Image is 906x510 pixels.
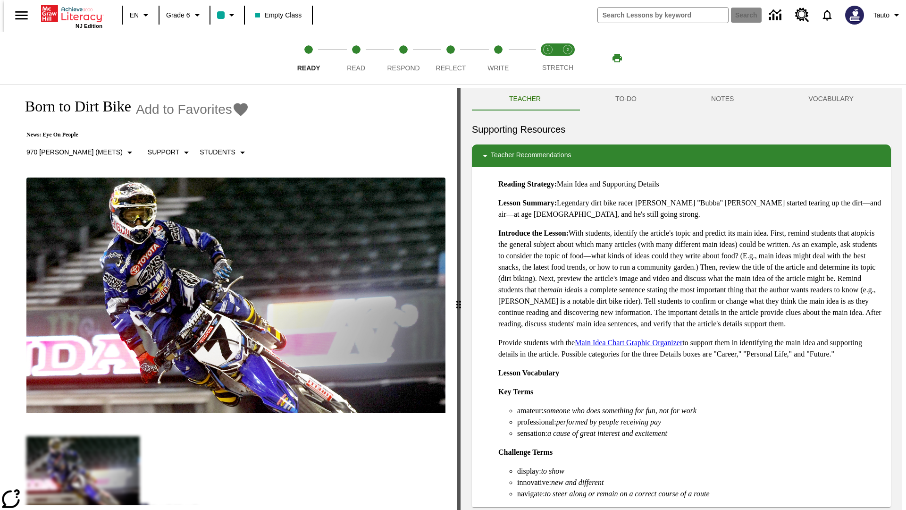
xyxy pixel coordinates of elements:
text: 1 [546,47,549,52]
p: Teacher Recommendations [491,150,571,161]
li: display: [517,466,883,477]
div: Instructional Panel Tabs [472,88,891,110]
button: Select Lexile, 970 Lexile (Meets) [23,144,139,161]
button: Scaffolds, Support [144,144,196,161]
h1: Born to Dirt Bike [15,98,131,115]
em: a cause of great interest and excitement [547,429,667,437]
p: Main Idea and Supporting Details [498,178,883,190]
button: Print [602,50,632,67]
p: Support [148,147,179,157]
em: to steer along or remain on a correct course of a route [545,490,710,498]
button: Profile/Settings [870,7,906,24]
li: innovative: [517,477,883,488]
button: Select Student [196,144,252,161]
span: Add to Favorites [136,102,232,117]
span: Ready [297,64,320,72]
strong: Lesson Summary: [498,199,557,207]
p: News: Eye On People [15,131,252,138]
div: activity [461,88,902,510]
li: navigate: [517,488,883,500]
span: NJ Edition [75,23,102,29]
a: Main Idea Chart Graphic Organizer [575,339,682,347]
button: Select a new avatar [839,3,870,27]
span: Tauto [873,10,889,20]
div: reading [4,88,457,505]
button: Grade: Grade 6, Select a grade [162,7,207,24]
p: 970 [PERSON_NAME] (Meets) [26,147,123,157]
span: Respond [387,64,419,72]
em: topic [855,229,870,237]
span: Read [347,64,365,72]
text: 2 [566,47,569,52]
strong: Reading Strategy: [498,180,557,188]
button: Read step 2 of 5 [328,32,383,84]
a: Notifications [815,3,839,27]
h6: Supporting Resources [472,122,891,137]
button: NOTES [674,88,771,110]
li: professional: [517,416,883,428]
button: TO-DO [578,88,674,110]
div: Home [41,3,102,29]
img: Motocross racer James Stewart flies through the air on his dirt bike. [26,178,445,414]
strong: Challenge Terms [498,448,553,456]
button: Open side menu [8,1,35,29]
button: Reflect step 4 of 5 [423,32,478,84]
p: Legendary dirt bike racer [PERSON_NAME] "Bubba" [PERSON_NAME] started tearing up the dirt—and air... [498,197,883,220]
strong: Introduce the Lesson: [498,229,569,237]
input: search field [598,8,728,23]
span: Reflect [436,64,466,72]
button: Respond step 3 of 5 [376,32,431,84]
strong: Key Terms [498,388,533,396]
button: Language: EN, Select a language [126,7,156,24]
li: sensation: [517,428,883,439]
em: someone who does something for fun, not for work [544,407,696,415]
a: Data Center [763,2,789,28]
button: Stretch Read step 1 of 2 [534,32,562,84]
span: EN [130,10,139,20]
button: VOCABULARY [771,88,891,110]
strong: Lesson Vocabulary [498,369,559,377]
em: to show [541,467,564,475]
span: Write [487,64,509,72]
button: Ready step 1 of 5 [281,32,336,84]
img: Avatar [845,6,864,25]
li: amateur: [517,405,883,416]
button: Class color is teal. Change class color [213,7,241,24]
button: Write step 5 of 5 [471,32,526,84]
button: Stretch Respond step 2 of 2 [554,32,581,84]
p: Students [200,147,235,157]
div: Teacher Recommendations [472,144,891,167]
em: performed by people receiving pay [556,418,661,426]
span: STRETCH [542,64,573,71]
p: Provide students with the to support them in identifying the main idea and supporting details in ... [498,337,883,360]
span: Empty Class [255,10,302,20]
p: With students, identify the article's topic and predict its main idea. First, remind students tha... [498,228,883,330]
em: new and different [551,478,604,486]
em: main idea [547,286,578,294]
div: Press Enter or Spacebar and then press right and left arrow keys to move the slider [457,88,461,510]
button: Add to Favorites - Born to Dirt Bike [136,101,249,118]
button: Teacher [472,88,578,110]
span: Grade 6 [166,10,190,20]
a: Resource Center, Will open in new tab [789,2,815,28]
